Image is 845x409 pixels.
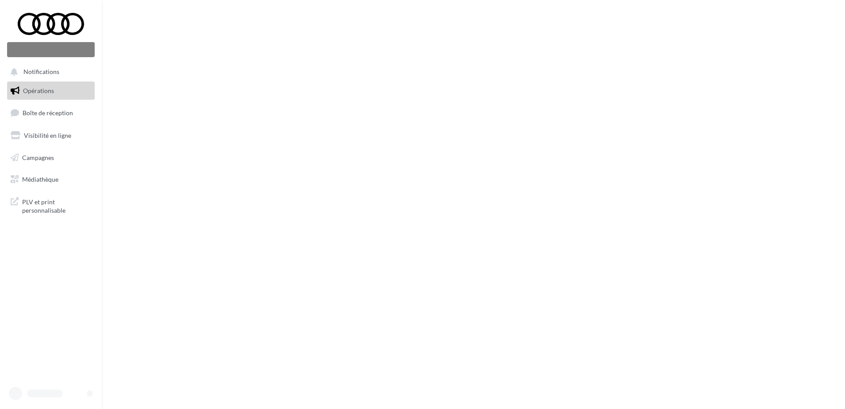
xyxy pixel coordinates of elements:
a: Boîte de réception [5,103,96,122]
span: Médiathèque [22,175,58,183]
span: PLV et print personnalisable [22,196,91,215]
span: Visibilité en ligne [24,132,71,139]
a: Visibilité en ligne [5,126,96,145]
a: Médiathèque [5,170,96,189]
a: Opérations [5,82,96,100]
a: PLV et print personnalisable [5,192,96,218]
span: Notifications [23,68,59,76]
a: Campagnes [5,148,96,167]
span: Campagnes [22,153,54,161]
span: Opérations [23,87,54,94]
span: Boîte de réception [23,109,73,117]
div: Nouvelle campagne [7,42,95,57]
